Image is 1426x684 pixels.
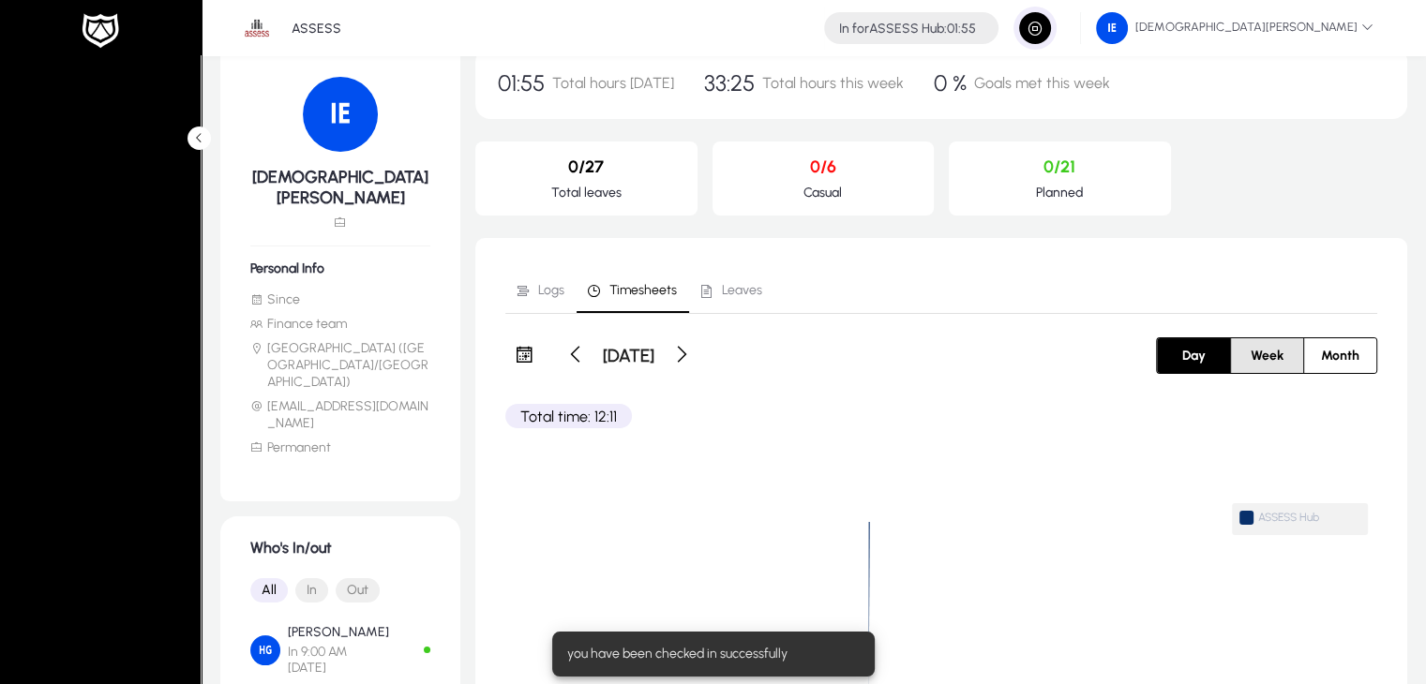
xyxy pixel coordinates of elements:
p: [PERSON_NAME] [288,624,389,640]
span: ASSESS Hub [1239,512,1360,528]
span: Week [1239,338,1295,373]
p: Total leaves [490,185,683,201]
h1: Who's In/out [250,539,430,557]
li: Permanent [250,439,430,456]
p: Total time: 12:11 [505,404,632,428]
div: you have been checked in successfully [552,632,867,677]
button: [DEMOGRAPHIC_DATA][PERSON_NAME] [1081,11,1388,45]
button: All [250,578,288,602]
img: 1.png [239,10,275,46]
button: Month [1304,338,1376,373]
span: Timesheets [609,284,677,297]
h5: [DEMOGRAPHIC_DATA][PERSON_NAME] [250,167,430,208]
h3: [DATE] [603,345,654,366]
span: : [944,21,947,37]
span: Month [1310,338,1371,373]
p: 0/27 [490,156,683,177]
li: Finance team [250,316,430,333]
p: 0/6 [728,156,920,177]
p: Casual [728,185,920,201]
button: Week [1231,338,1303,373]
img: 104.png [1096,12,1128,44]
span: 01:55 [498,69,545,97]
span: In for [839,21,869,37]
span: In 9:00 AM [DATE] [288,644,389,676]
li: [EMAIL_ADDRESS][DOMAIN_NAME] [250,398,430,432]
span: 33:25 [704,69,755,97]
span: Leaves [722,284,762,297]
span: Total hours this week [762,74,904,92]
h6: Personal Info [250,260,430,276]
span: 0 % [934,69,967,97]
p: ASSESS [292,21,341,37]
p: Planned [964,185,1156,201]
span: Goals met this week [974,74,1110,92]
button: Day [1157,338,1230,373]
span: Day [1171,338,1217,373]
span: [DEMOGRAPHIC_DATA][PERSON_NAME] [1096,12,1373,44]
span: Total hours [DATE] [552,74,674,92]
button: In [295,578,328,602]
span: Logs [538,284,564,297]
button: Out [336,578,380,602]
img: white-logo.png [77,11,124,51]
img: Hossam Gad [250,635,280,665]
span: 01:55 [947,21,976,37]
mat-button-toggle-group: Font Style [250,572,430,609]
a: Logs [505,268,577,313]
img: 104.png [303,77,378,152]
a: Timesheets [577,268,689,313]
span: ASSESS Hub [1258,511,1360,525]
p: 0/21 [964,156,1156,177]
li: Since [250,291,430,308]
li: [GEOGRAPHIC_DATA] ([GEOGRAPHIC_DATA]/[GEOGRAPHIC_DATA]) [250,340,430,391]
a: Leaves [689,268,774,313]
h4: ASSESS Hub [839,21,976,37]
